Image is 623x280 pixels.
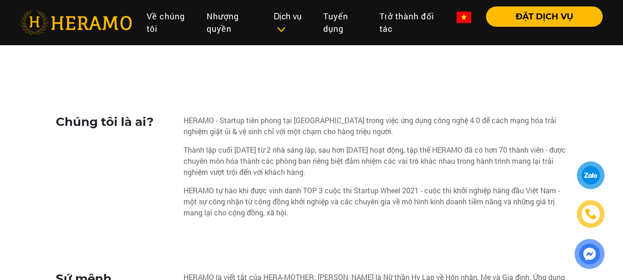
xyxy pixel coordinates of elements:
[578,201,604,227] a: phone-icon
[199,6,267,39] a: Nhượng quyền
[56,115,177,129] h3: Chúng tôi là ai?
[184,144,568,178] div: Thành lập cuối [DATE] từ 2 nhà sáng lập, sau hơn [DATE] hoạt động, tập thể HERAMO đã có hơn 70 th...
[184,115,568,137] div: HERAMO - Startup tiên phong tại [GEOGRAPHIC_DATA] trong việc ứng dụng công nghệ 4.0 để cách mạng ...
[276,25,286,34] img: subToggleIcon
[316,6,372,39] a: Tuyển dụng
[20,11,132,35] img: heramo-logo.png
[372,6,449,39] a: Trở thành đối tác
[274,10,309,35] div: Dịch vụ
[584,208,597,220] img: phone-icon
[139,6,199,39] a: Về chúng tôi
[184,185,568,218] div: HERAMO tự hào khi được vinh danh TOP 3 cuộc thi Startup Wheel 2021 - cuộc thi khởi nghiệp hàng đầ...
[457,12,471,23] img: vn-flag.png
[479,12,603,21] a: ĐẶT DỊCH VỤ
[486,6,603,27] button: ĐẶT DỊCH VỤ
